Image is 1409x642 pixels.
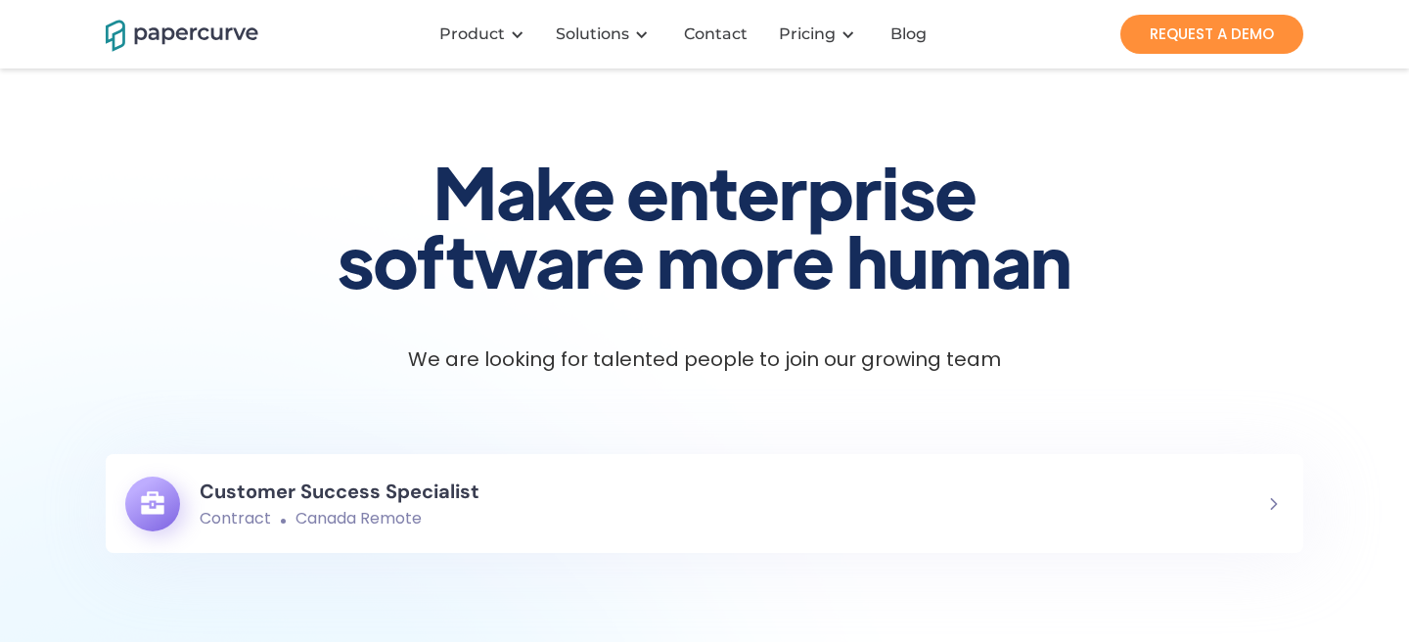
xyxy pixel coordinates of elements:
[875,24,946,44] a: Blog
[106,17,233,51] a: home
[313,157,1096,294] h1: Make enterprise software more human
[200,474,479,509] h6: Customer Success Specialist
[556,24,629,44] div: Solutions
[428,5,544,64] div: Product
[779,24,836,44] a: Pricing
[767,5,875,64] div: Pricing
[439,24,505,44] div: Product
[684,24,748,44] div: Contact
[544,5,668,64] div: Solutions
[295,509,422,528] div: Canada Remote
[352,343,1057,386] p: We are looking for talented people to join our growing team
[890,24,927,44] div: Blog
[200,509,271,528] div: Contract
[1120,15,1303,54] a: REQUEST A DEMO
[106,454,1303,553] a: Customer Success SpecialistContractCanada Remote
[668,24,767,44] a: Contact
